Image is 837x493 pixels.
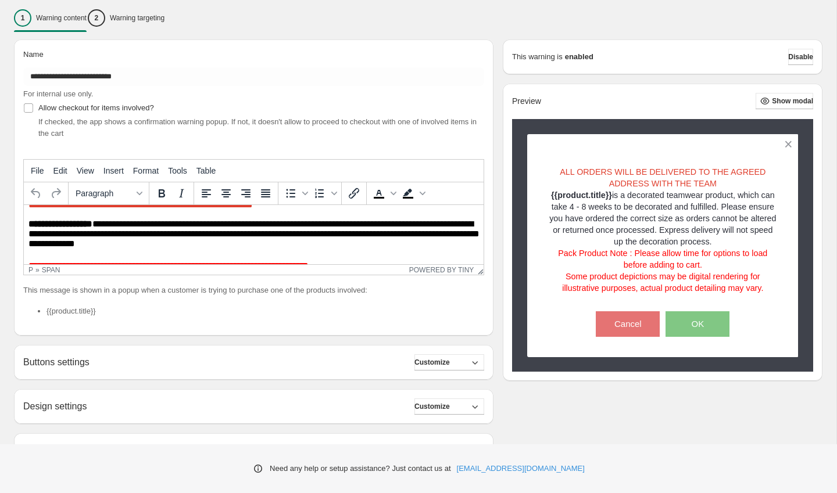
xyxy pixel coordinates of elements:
[565,51,593,63] strong: enabled
[596,311,660,337] button: Cancel
[772,96,813,106] span: Show modal
[558,249,767,269] span: Pack Product Note : Please allow time for options to load before adding to cart.
[23,50,44,59] span: Name
[256,183,276,203] button: Justify
[344,183,364,203] button: Insert/edit link
[756,93,813,109] button: Show modal
[38,117,477,138] span: If checked, the app shows a confirmation warning popup. If not, it doesn't allow to proceed to ch...
[560,167,766,188] span: ALL ORDERS WILL BE DELIVERED TO THE AGREED ADDRESS WITH THE TEAM
[788,49,813,65] button: Disable
[46,183,66,203] button: Redo
[23,357,90,368] h2: Buttons settings
[369,183,398,203] div: Text color
[414,402,450,411] span: Customize
[71,183,146,203] button: Formats
[77,166,94,175] span: View
[26,183,46,203] button: Undo
[23,401,87,412] h2: Design settings
[23,285,484,296] p: This message is shown in a popup when a customer is trying to purchase one of the products involved:
[103,166,124,175] span: Insert
[414,358,450,367] span: Customize
[171,183,191,203] button: Italic
[110,13,164,23] p: Warning targeting
[23,444,92,452] span: Special line item text
[23,89,93,98] span: For internal use only.
[216,183,236,203] button: Align center
[53,166,67,175] span: Edit
[133,166,159,175] span: Format
[474,265,484,275] div: Resize
[31,166,44,175] span: File
[281,183,310,203] div: Bullet list
[168,166,187,175] span: Tools
[548,189,778,247] p: is a decorated teamwear product, which can take 4 - 8 weeks to be decorated and fulfilled. Please...
[666,311,729,337] button: OK
[398,183,427,203] div: Background color
[35,266,40,274] div: »
[14,6,87,30] button: 1Warning content
[551,190,612,200] strong: {{product.title}}
[414,398,484,415] button: Customize
[457,463,585,474] a: [EMAIL_ADDRESS][DOMAIN_NAME]
[88,9,105,27] div: 2
[46,305,484,317] li: {{product.title}}
[36,13,87,23] p: Warning content
[236,183,256,203] button: Align right
[788,52,813,62] span: Disable
[512,51,563,63] p: This warning is
[512,96,541,106] h2: Preview
[409,266,474,274] a: Powered by Tiny
[88,6,164,30] button: 2Warning targeting
[310,183,339,203] div: Numbered list
[76,189,133,198] span: Paragraph
[14,9,31,27] div: 1
[414,354,484,370] button: Customize
[38,103,154,112] span: Allow checkout for items involved?
[152,183,171,203] button: Bold
[42,266,60,274] div: span
[28,266,33,274] div: p
[24,205,484,264] iframe: Rich Text Area
[562,272,763,293] span: Some product depictions may be digital rendering for illustrative purposes, actual product detail...
[196,166,216,175] span: Table
[196,183,216,203] button: Align left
